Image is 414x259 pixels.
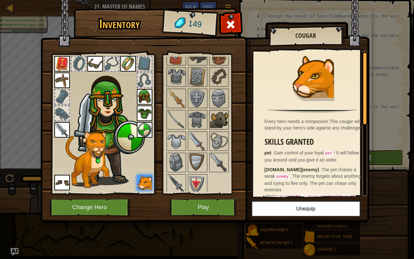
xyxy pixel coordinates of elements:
img: portrait.png [189,132,207,150]
img: portrait.png [292,56,334,98]
img: portrait.png [189,68,207,86]
code: maxHealth < hero.maxHealth / 10 [278,194,356,200]
img: portrait.png [210,153,228,172]
h2: Cougar [275,32,336,39]
img: portrait.png [137,89,152,105]
img: portrait.png [54,56,70,72]
img: portrait.png [87,56,103,72]
img: portrait.png [167,153,185,172]
img: portrait.png [189,89,207,107]
img: portrait.png [167,132,185,150]
div: Every hero needs a companion! This cougar will stand-by your hero's side against any challenge! [265,118,364,131]
img: portrait.png [167,175,185,193]
img: portrait.png [167,89,185,107]
img: portrait.png [54,175,70,190]
img: portrait.png [210,132,228,150]
img: portrait.png [189,153,207,172]
img: hr.png [267,109,357,113]
img: portrait.png [189,175,207,193]
h1: Inventory [78,17,161,31]
button: Play [170,198,237,216]
img: portrait.png [54,122,70,138]
strong: pet [265,150,271,155]
span: Gain control of your loyal ! It will follow you around until you give it an order. [265,150,359,163]
img: portrait.png [210,89,228,107]
button: Unequip [251,201,361,217]
img: portrait.png [210,111,228,129]
span: : [271,150,274,155]
button: Change Hero [49,198,132,216]
strong: [DOMAIN_NAME](enemy) [265,167,319,172]
h3: Skills Granted [265,138,364,146]
img: female.png [75,66,145,185]
img: portrait.png [120,56,136,72]
img: portrait.png [210,68,228,86]
img: cougar-paper-dolls.png [65,132,109,188]
span: : [319,167,321,172]
span: The pet chases a weak . The enemy forgets about anything and trying to flee only. The pet can cha... [265,167,361,199]
code: pet [324,151,334,156]
img: portrait.png [167,68,185,86]
img: portrait.png [137,122,152,138]
img: portrait.png [137,106,152,121]
img: portrait.png [137,175,152,190]
img: portrait.png [54,73,70,88]
img: portrait.png [189,111,207,129]
img: portrait.png [167,111,185,129]
span: 149 [188,18,202,30]
code: enemy [275,174,290,180]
